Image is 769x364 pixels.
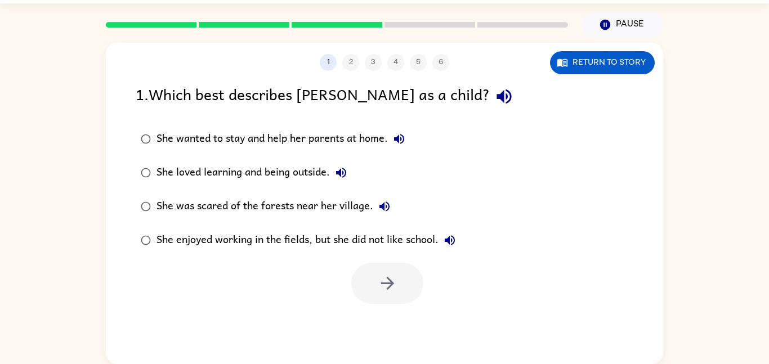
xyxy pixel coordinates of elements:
[582,12,663,38] button: Pause
[320,54,337,71] button: 1
[439,229,461,251] button: She enjoyed working in the fields, but she did not like school.
[330,161,352,184] button: She loved learning and being outside.
[136,82,633,111] div: 1 . Which best describes [PERSON_NAME] as a child?
[550,51,655,74] button: Return to story
[157,229,461,251] div: She enjoyed working in the fields, but she did not like school.
[157,195,396,218] div: She was scared of the forests near her village.
[157,161,352,184] div: She loved learning and being outside.
[388,128,410,150] button: She wanted to stay and help her parents at home.
[157,128,410,150] div: She wanted to stay and help her parents at home.
[373,195,396,218] button: She was scared of the forests near her village.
